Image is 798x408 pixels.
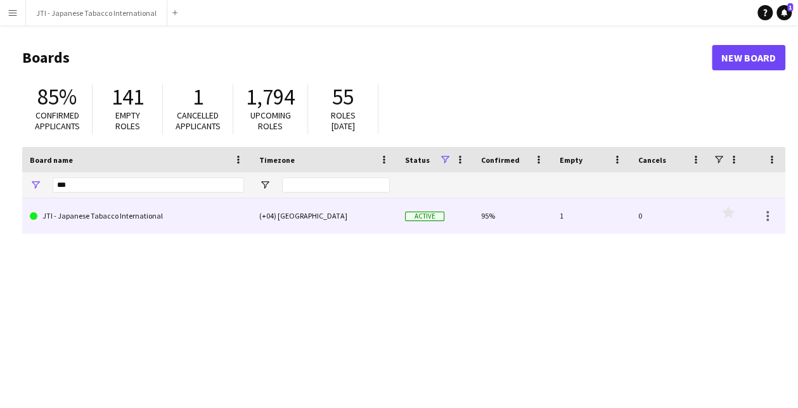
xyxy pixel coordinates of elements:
span: Confirmed applicants [35,110,80,132]
span: Active [405,212,444,221]
span: Roles [DATE] [331,110,356,132]
span: 141 [112,83,144,111]
a: New Board [712,45,785,70]
button: Open Filter Menu [30,179,41,191]
a: 1 [776,5,792,20]
button: JTI - Japanese Tabacco International [26,1,167,25]
h1: Boards [22,48,712,67]
button: Open Filter Menu [259,179,271,191]
div: 0 [631,198,709,233]
a: JTI - Japanese Tabacco International [30,198,244,234]
span: 1 [787,3,793,11]
span: Board name [30,155,73,165]
span: 55 [332,83,354,111]
div: 95% [473,198,552,233]
span: Status [405,155,430,165]
div: (+04) [GEOGRAPHIC_DATA] [252,198,397,233]
span: 85% [37,83,77,111]
span: Empty roles [115,110,140,132]
span: Empty [560,155,582,165]
span: 1 [193,83,203,111]
span: Upcoming roles [250,110,291,132]
div: 1 [552,198,631,233]
span: Cancels [638,155,666,165]
span: Cancelled applicants [176,110,221,132]
span: 1,794 [246,83,295,111]
input: Timezone Filter Input [282,177,390,193]
span: Timezone [259,155,295,165]
input: Board name Filter Input [53,177,244,193]
span: Confirmed [481,155,520,165]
